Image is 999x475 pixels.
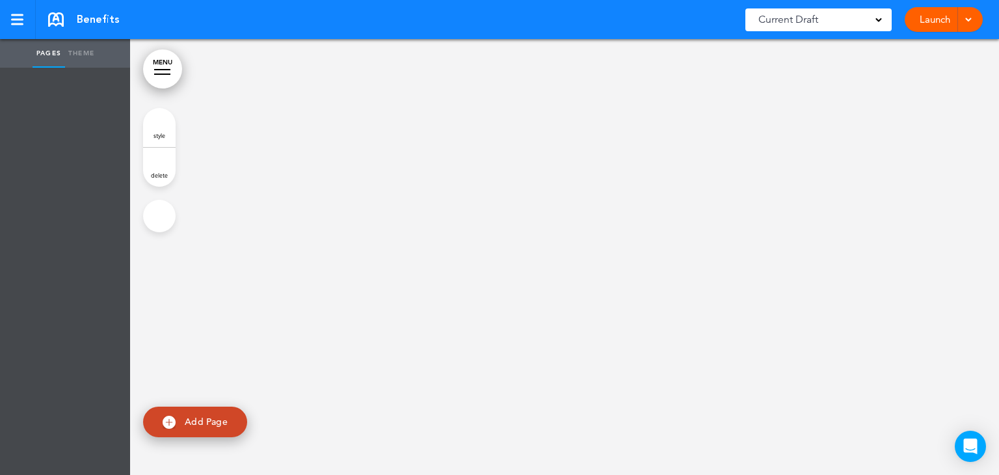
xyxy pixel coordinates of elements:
[914,7,955,32] a: Launch
[758,10,818,29] span: Current Draft
[65,39,98,68] a: Theme
[143,108,176,147] a: style
[143,407,247,437] a: Add Page
[33,39,65,68] a: Pages
[143,148,176,187] a: delete
[151,171,168,179] span: delete
[77,12,120,27] span: Benefits
[163,416,176,429] img: add.svg
[185,416,228,428] span: Add Page
[153,131,165,139] span: style
[143,49,182,88] a: MENU
[955,431,986,462] div: Open Intercom Messenger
